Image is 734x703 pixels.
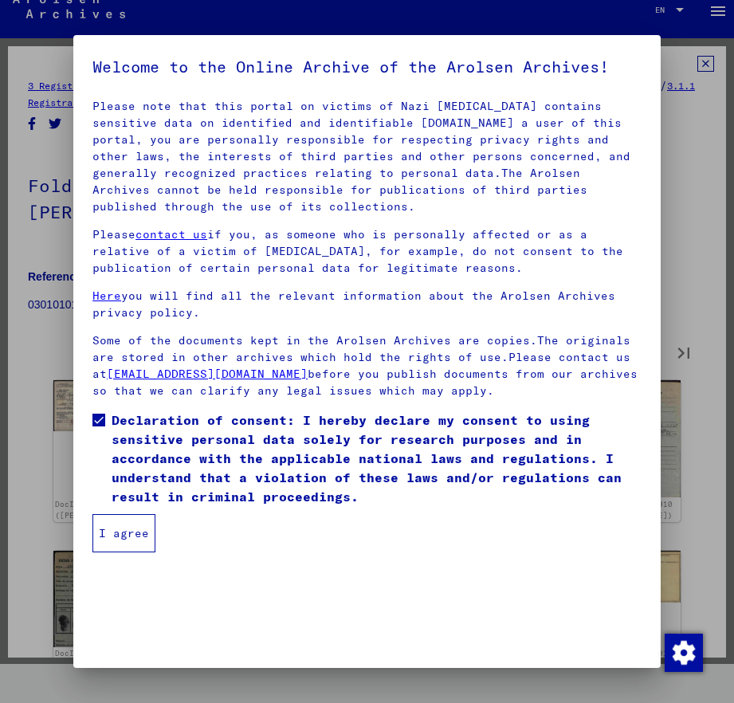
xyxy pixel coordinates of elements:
[92,514,155,552] button: I agree
[135,227,207,242] a: contact us
[92,54,642,80] h5: Welcome to the Online Archive of the Arolsen Archives!
[112,410,642,506] span: Declaration of consent: I hereby declare my consent to using sensitive personal data solely for r...
[92,98,642,215] p: Please note that this portal on victims of Nazi [MEDICAL_DATA] contains sensitive data on identif...
[92,332,642,399] p: Some of the documents kept in the Arolsen Archives are copies.The originals are stored in other a...
[92,289,121,303] a: Here
[107,367,308,381] a: [EMAIL_ADDRESS][DOMAIN_NAME]
[92,288,642,321] p: you will find all the relevant information about the Arolsen Archives privacy policy.
[92,226,642,277] p: Please if you, as someone who is personally affected or as a relative of a victim of [MEDICAL_DAT...
[664,633,702,671] div: Change consent
[665,634,703,672] img: Change consent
